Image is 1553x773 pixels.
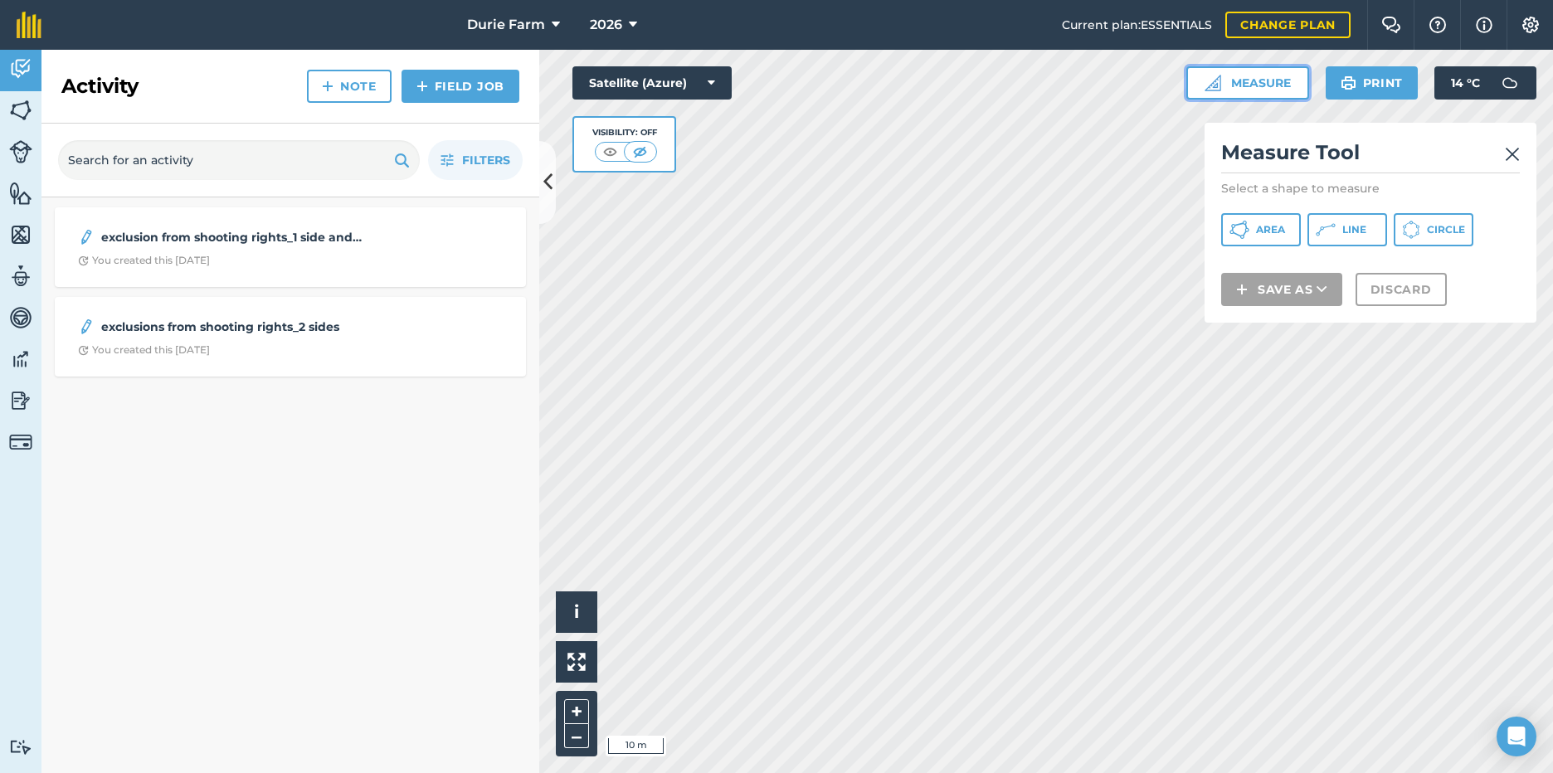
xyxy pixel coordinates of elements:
[1356,273,1447,306] button: Discard
[416,76,428,96] img: svg+xml;base64,PHN2ZyB4bWxucz0iaHR0cDovL3d3dy53My5vcmcvMjAwMC9zdmciIHdpZHRoPSIxNCIgaGVpZ2h0PSIyNC...
[1221,180,1520,197] p: Select a shape to measure
[78,227,95,247] img: svg+xml;base64,PD94bWwgdmVyc2lvbj0iMS4wIiBlbmNvZGluZz0idXRmLTgiPz4KPCEtLSBHZW5lcmF0b3I6IEFkb2JlIE...
[1342,223,1366,236] span: Line
[1493,66,1526,100] img: svg+xml;base64,PD94bWwgdmVyc2lvbj0iMS4wIiBlbmNvZGluZz0idXRmLTgiPz4KPCEtLSBHZW5lcmF0b3I6IEFkb2JlIE...
[9,98,32,123] img: svg+xml;base64,PHN2ZyB4bWxucz0iaHR0cDovL3d3dy53My5vcmcvMjAwMC9zdmciIHdpZHRoPSI1NiIgaGVpZ2h0PSI2MC...
[590,15,622,35] span: 2026
[1521,17,1541,33] img: A cog icon
[556,591,597,633] button: i
[592,126,657,139] div: Visibility: Off
[394,150,410,170] img: svg+xml;base64,PHN2ZyB4bWxucz0iaHR0cDovL3d3dy53My5vcmcvMjAwMC9zdmciIHdpZHRoPSIxOSIgaGVpZ2h0PSIyNC...
[78,343,210,357] div: You created this [DATE]
[1236,280,1248,299] img: svg+xml;base64,PHN2ZyB4bWxucz0iaHR0cDovL3d3dy53My5vcmcvMjAwMC9zdmciIHdpZHRoPSIxNCIgaGVpZ2h0PSIyNC...
[101,318,364,336] strong: exclusions from shooting rights_2 sides
[567,653,586,671] img: Four arrows, one pointing top left, one top right, one bottom right and the last bottom left
[101,228,364,246] strong: exclusion from shooting rights_1 side and properties
[9,181,32,206] img: svg+xml;base64,PHN2ZyB4bWxucz0iaHR0cDovL3d3dy53My5vcmcvMjAwMC9zdmciIHdpZHRoPSI1NiIgaGVpZ2h0PSI2MC...
[78,345,89,356] img: Clock with arrow pointing clockwise
[574,601,579,622] span: i
[1341,73,1356,93] img: svg+xml;base64,PHN2ZyB4bWxucz0iaHR0cDovL3d3dy53My5vcmcvMjAwMC9zdmciIHdpZHRoPSIxOSIgaGVpZ2h0PSIyNC...
[1434,66,1536,100] button: 14 °C
[564,699,589,724] button: +
[78,255,89,266] img: Clock with arrow pointing clockwise
[9,347,32,372] img: svg+xml;base64,PD94bWwgdmVyc2lvbj0iMS4wIiBlbmNvZGluZz0idXRmLTgiPz4KPCEtLSBHZW5lcmF0b3I6IEFkb2JlIE...
[1451,66,1480,100] span: 14 ° C
[9,222,32,247] img: svg+xml;base64,PHN2ZyB4bWxucz0iaHR0cDovL3d3dy53My5vcmcvMjAwMC9zdmciIHdpZHRoPSI1NiIgaGVpZ2h0PSI2MC...
[61,73,139,100] h2: Activity
[1307,213,1387,246] button: Line
[65,217,516,277] a: exclusion from shooting rights_1 side and propertiesClock with arrow pointing clockwiseYou create...
[65,307,516,367] a: exclusions from shooting rights_2 sidesClock with arrow pointing clockwiseYou created this [DATE]
[78,254,210,267] div: You created this [DATE]
[58,140,420,180] input: Search for an activity
[9,430,32,454] img: svg+xml;base64,PD94bWwgdmVyc2lvbj0iMS4wIiBlbmNvZGluZz0idXRmLTgiPz4KPCEtLSBHZW5lcmF0b3I6IEFkb2JlIE...
[467,15,545,35] span: Durie Farm
[1326,66,1419,100] button: Print
[9,140,32,163] img: svg+xml;base64,PD94bWwgdmVyc2lvbj0iMS4wIiBlbmNvZGluZz0idXRmLTgiPz4KPCEtLSBHZW5lcmF0b3I6IEFkb2JlIE...
[9,388,32,413] img: svg+xml;base64,PD94bWwgdmVyc2lvbj0iMS4wIiBlbmNvZGluZz0idXRmLTgiPz4KPCEtLSBHZW5lcmF0b3I6IEFkb2JlIE...
[402,70,519,103] a: Field Job
[1062,16,1212,34] span: Current plan : ESSENTIALS
[572,66,732,100] button: Satellite (Azure)
[462,151,510,169] span: Filters
[1205,75,1221,91] img: Ruler icon
[1505,144,1520,164] img: svg+xml;base64,PHN2ZyB4bWxucz0iaHR0cDovL3d3dy53My5vcmcvMjAwMC9zdmciIHdpZHRoPSIyMiIgaGVpZ2h0PSIzMC...
[1497,717,1536,756] div: Open Intercom Messenger
[1428,17,1448,33] img: A question mark icon
[78,317,95,337] img: svg+xml;base64,PD94bWwgdmVyc2lvbj0iMS4wIiBlbmNvZGluZz0idXRmLTgiPz4KPCEtLSBHZW5lcmF0b3I6IEFkb2JlIE...
[630,143,650,160] img: svg+xml;base64,PHN2ZyB4bWxucz0iaHR0cDovL3d3dy53My5vcmcvMjAwMC9zdmciIHdpZHRoPSI1MCIgaGVpZ2h0PSI0MC...
[1225,12,1351,38] a: Change plan
[1476,15,1492,35] img: svg+xml;base64,PHN2ZyB4bWxucz0iaHR0cDovL3d3dy53My5vcmcvMjAwMC9zdmciIHdpZHRoPSIxNyIgaGVpZ2h0PSIxNy...
[9,264,32,289] img: svg+xml;base64,PD94bWwgdmVyc2lvbj0iMS4wIiBlbmNvZGluZz0idXRmLTgiPz4KPCEtLSBHZW5lcmF0b3I6IEFkb2JlIE...
[1221,213,1301,246] button: Area
[428,140,523,180] button: Filters
[1381,17,1401,33] img: Two speech bubbles overlapping with the left bubble in the forefront
[600,143,621,160] img: svg+xml;base64,PHN2ZyB4bWxucz0iaHR0cDovL3d3dy53My5vcmcvMjAwMC9zdmciIHdpZHRoPSI1MCIgaGVpZ2h0PSI0MC...
[9,739,32,755] img: svg+xml;base64,PD94bWwgdmVyc2lvbj0iMS4wIiBlbmNvZGluZz0idXRmLTgiPz4KPCEtLSBHZW5lcmF0b3I6IEFkb2JlIE...
[1221,139,1520,173] h2: Measure Tool
[564,724,589,748] button: –
[9,305,32,330] img: svg+xml;base64,PD94bWwgdmVyc2lvbj0iMS4wIiBlbmNvZGluZz0idXRmLTgiPz4KPCEtLSBHZW5lcmF0b3I6IEFkb2JlIE...
[307,70,392,103] a: Note
[1221,273,1342,306] button: Save as
[1427,223,1465,236] span: Circle
[1394,213,1473,246] button: Circle
[9,56,32,81] img: svg+xml;base64,PD94bWwgdmVyc2lvbj0iMS4wIiBlbmNvZGluZz0idXRmLTgiPz4KPCEtLSBHZW5lcmF0b3I6IEFkb2JlIE...
[1186,66,1309,100] button: Measure
[322,76,333,96] img: svg+xml;base64,PHN2ZyB4bWxucz0iaHR0cDovL3d3dy53My5vcmcvMjAwMC9zdmciIHdpZHRoPSIxNCIgaGVpZ2h0PSIyNC...
[17,12,41,38] img: fieldmargin Logo
[1256,223,1285,236] span: Area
